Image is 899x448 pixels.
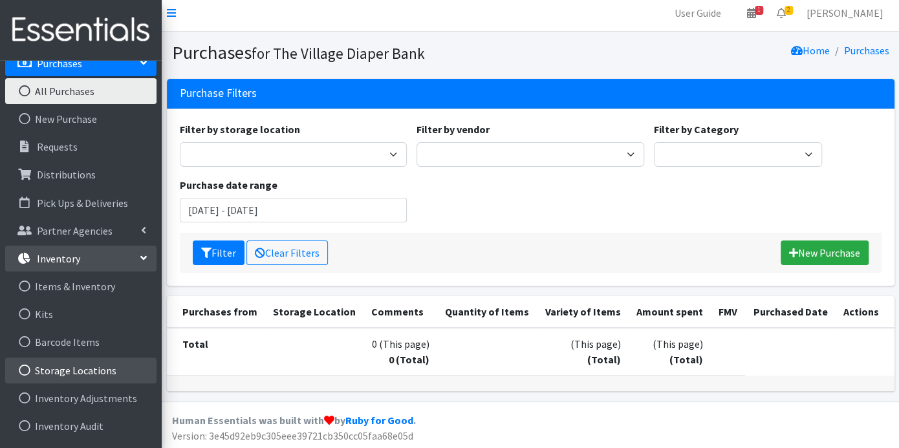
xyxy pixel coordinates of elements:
[5,190,157,216] a: Pick Ups & Deliveries
[5,78,157,104] a: All Purchases
[5,385,157,411] a: Inventory Adjustments
[172,429,413,442] span: Version: 3e45d92eb9c305eee39721cb350cc05faa68e05d
[5,162,157,187] a: Distributions
[389,353,429,366] strong: 0 (Total)
[180,122,300,137] label: Filter by storage location
[37,224,113,237] p: Partner Agencies
[172,41,526,64] h1: Purchases
[835,296,894,328] th: Actions
[669,353,703,366] strong: (Total)
[745,296,835,328] th: Purchased Date
[180,87,257,100] h3: Purchase Filters
[193,240,244,265] button: Filter
[5,106,157,132] a: New Purchase
[791,44,830,57] a: Home
[37,140,78,153] p: Requests
[537,296,628,328] th: Variety of Items
[711,296,745,328] th: FMV
[167,296,265,328] th: Purchases from
[844,44,889,57] a: Purchases
[5,301,157,327] a: Kits
[5,413,157,439] a: Inventory Audit
[37,197,128,209] p: Pick Ups & Deliveries
[5,273,157,299] a: Items & Inventory
[252,44,425,63] small: for The Village Diaper Bank
[417,122,490,137] label: Filter by vendor
[5,8,157,52] img: HumanEssentials
[180,198,407,222] input: January 1, 2011 - December 31, 2011
[5,50,157,76] a: Purchases
[265,296,363,328] th: Storage Location
[37,168,96,181] p: Distributions
[5,357,157,383] a: Storage Locations
[180,177,277,193] label: Purchase date range
[345,414,413,427] a: Ruby for Good
[37,57,82,70] p: Purchases
[5,218,157,244] a: Partner Agencies
[781,240,869,265] a: New Purchase
[5,246,157,272] a: Inventory
[437,296,537,328] th: Quantity of Items
[628,328,710,376] td: (This page)
[537,328,628,376] td: (This page)
[182,337,208,350] strong: Total
[172,414,416,427] strong: Human Essentials was built with by .
[37,252,80,265] p: Inventory
[785,6,793,15] span: 2
[246,240,328,265] a: Clear Filters
[5,134,157,160] a: Requests
[587,353,620,366] strong: (Total)
[363,296,437,328] th: Comments
[628,296,710,328] th: Amount spent
[654,122,739,137] label: Filter by Category
[5,329,157,355] a: Barcode Items
[755,6,763,15] span: 1
[363,328,437,376] td: 0 (This page)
